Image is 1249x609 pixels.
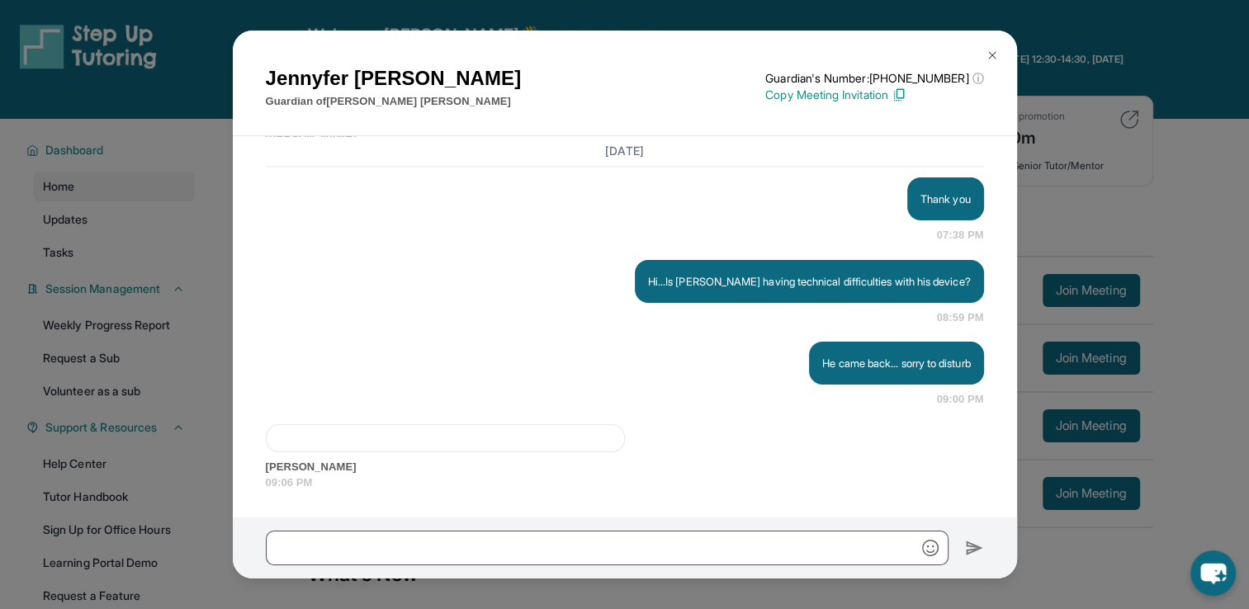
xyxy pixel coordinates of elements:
span: 09:06 PM [266,474,984,491]
span: 09:00 PM [937,391,984,408]
p: Copy Meeting Invitation [765,87,983,103]
span: [PERSON_NAME] [266,459,984,475]
span: 07:38 PM [937,227,984,243]
p: He came back... sorry to disturb [822,355,970,371]
p: Guardian of [PERSON_NAME] [PERSON_NAME] [266,93,522,110]
img: Close Icon [986,49,999,62]
p: Guardian's Number: [PHONE_NUMBER] [765,70,983,87]
img: Copy Icon [892,87,906,102]
button: chat-button [1190,550,1236,596]
span: ⓘ [972,70,983,87]
img: Send icon [965,538,984,558]
h3: [DATE] [266,143,984,159]
span: 08:59 PM [937,309,984,326]
p: Hi...Is [PERSON_NAME] having technical difficulties with his device? [648,273,971,290]
p: Thank you [920,191,971,207]
img: Emoji [922,540,939,556]
h1: Jennyfer [PERSON_NAME] [266,64,522,93]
